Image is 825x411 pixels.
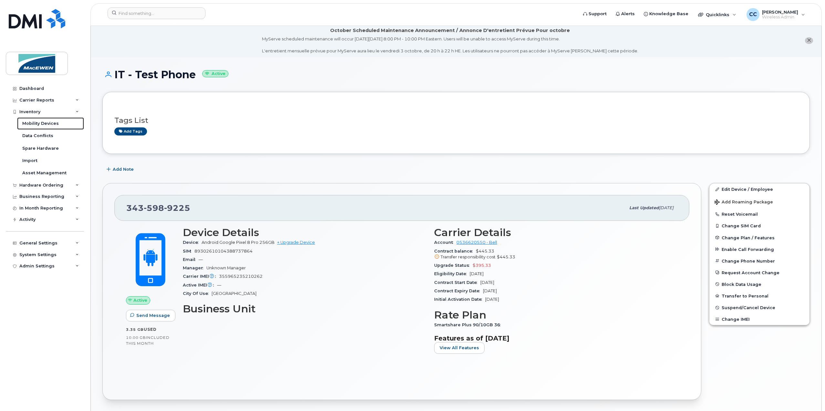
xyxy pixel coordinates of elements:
[629,205,659,210] span: Last updated
[485,297,499,302] span: [DATE]
[805,37,813,44] button: close notification
[497,254,515,259] span: $445.33
[709,313,809,325] button: Change IMEI
[144,203,164,213] span: 598
[470,271,484,276] span: [DATE]
[722,305,775,310] span: Suspend/Cancel Device
[113,166,134,172] span: Add Note
[434,322,504,327] span: Smartshare Plus 90/10GB 36
[709,243,809,255] button: Enable Call Forwarding
[722,235,775,240] span: Change Plan / Features
[709,208,809,220] button: Reset Voicemail
[126,335,170,346] span: included this month
[659,205,674,210] span: [DATE]
[709,195,809,208] button: Add Roaming Package
[194,249,253,254] span: 89302610104388737864
[434,227,678,238] h3: Carrier Details
[219,274,263,279] span: 355965235210262
[434,280,480,285] span: Contract Start Date
[126,203,190,213] span: 343
[434,342,485,354] button: View All Features
[202,240,275,245] span: Android Google Pixel 8 Pro 256GB
[114,116,798,124] h3: Tags List
[709,267,809,278] button: Request Account Change
[456,240,497,245] a: 0536620550 - Bell
[434,263,473,268] span: Upgrade Status
[136,312,170,319] span: Send Message
[440,345,479,351] span: View All Features
[202,70,228,78] small: Active
[102,69,810,80] h1: IT - Test Phone
[183,240,202,245] span: Device
[183,249,194,254] span: SIM
[183,257,199,262] span: Email
[709,302,809,313] button: Suspend/Cancel Device
[114,127,147,135] a: Add tags
[262,36,638,54] div: MyServe scheduled maintenance will occur [DATE][DATE] 8:00 PM - 10:00 PM Eastern. Users will be u...
[434,249,476,254] span: Contract balance
[217,283,221,287] span: —
[126,327,144,332] span: 3.35 GB
[483,288,497,293] span: [DATE]
[709,255,809,267] button: Change Phone Number
[126,335,146,340] span: 10.00 GB
[183,303,426,315] h3: Business Unit
[434,249,678,260] span: $445.33
[434,271,470,276] span: Eligibility Date
[330,27,570,34] div: October Scheduled Maintenance Announcement / Annonce D'entretient Prévue Pour octobre
[164,203,190,213] span: 9225
[434,240,456,245] span: Account
[709,183,809,195] a: Edit Device / Employee
[480,280,494,285] span: [DATE]
[709,220,809,232] button: Change SIM Card
[441,254,496,259] span: Transfer responsibility cost
[212,291,256,296] span: [GEOGRAPHIC_DATA]
[722,247,774,252] span: Enable Call Forwarding
[434,334,678,342] h3: Features as of [DATE]
[277,240,315,245] a: + Upgrade Device
[183,274,219,279] span: Carrier IMEI
[199,257,203,262] span: —
[133,297,147,303] span: Active
[183,283,217,287] span: Active IMEI
[206,265,246,270] span: Unknown Manager
[709,232,809,243] button: Change Plan / Features
[434,288,483,293] span: Contract Expiry Date
[709,278,809,290] button: Block Data Usage
[434,309,678,321] h3: Rate Plan
[434,297,485,302] span: Initial Activation Date
[183,265,206,270] span: Manager
[183,291,212,296] span: City Of Use
[183,227,426,238] h3: Device Details
[473,263,491,268] span: $395.33
[709,290,809,302] button: Transfer to Personal
[144,327,157,332] span: used
[715,200,773,206] span: Add Roaming Package
[102,164,139,175] button: Add Note
[126,310,175,321] button: Send Message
